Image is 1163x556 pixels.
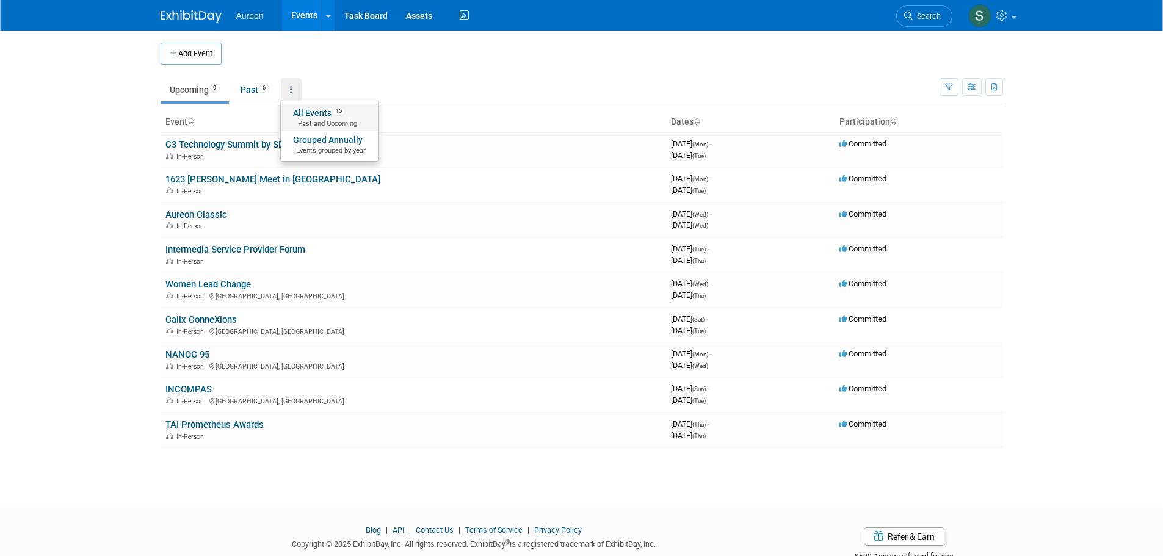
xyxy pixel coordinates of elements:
[692,211,708,218] span: (Wed)
[165,244,305,255] a: Intermedia Service Provider Forum
[692,246,706,253] span: (Tue)
[692,141,708,148] span: (Mon)
[839,314,886,323] span: Committed
[231,78,278,101] a: Past6
[166,222,173,228] img: In-Person Event
[236,11,264,21] span: Aureon
[176,153,208,161] span: In-Person
[692,176,708,182] span: (Mon)
[706,314,708,323] span: -
[710,174,712,183] span: -
[671,326,706,335] span: [DATE]
[176,433,208,441] span: In-Person
[671,209,712,218] span: [DATE]
[692,351,708,358] span: (Mon)
[534,525,582,535] a: Privacy Policy
[176,222,208,230] span: In-Person
[259,84,269,93] span: 6
[176,328,208,336] span: In-Person
[165,291,661,300] div: [GEOGRAPHIC_DATA], [GEOGRAPHIC_DATA]
[166,433,173,439] img: In-Person Event
[166,292,173,298] img: In-Person Event
[708,384,709,393] span: -
[692,292,706,299] span: (Thu)
[166,187,173,193] img: In-Person Event
[165,139,363,150] a: C3 Technology Summit by SDN Communications
[692,222,708,229] span: (Wed)
[839,384,886,393] span: Committed
[366,525,381,535] a: Blog
[165,419,264,430] a: TAI Prometheus Awards
[165,174,380,185] a: 1623 [PERSON_NAME] Meet in [GEOGRAPHIC_DATA]
[176,397,208,405] span: In-Person
[187,117,194,126] a: Sort by Event Name
[692,363,708,369] span: (Wed)
[165,326,661,336] div: [GEOGRAPHIC_DATA], [GEOGRAPHIC_DATA]
[165,361,661,370] div: [GEOGRAPHIC_DATA], [GEOGRAPHIC_DATA]
[161,536,788,550] div: Copyright © 2025 ExhibitDay, Inc. All rights reserved. ExhibitDay is a registered trademark of Ex...
[671,314,708,323] span: [DATE]
[161,43,222,65] button: Add Event
[839,244,886,253] span: Committed
[524,525,532,535] span: |
[293,146,366,156] span: Events grouped by year
[671,220,708,229] span: [DATE]
[455,525,463,535] span: |
[671,349,712,358] span: [DATE]
[176,258,208,265] span: In-Person
[671,361,708,370] span: [DATE]
[835,112,1003,132] th: Participation
[332,107,346,116] span: 15
[666,112,835,132] th: Dates
[896,5,952,27] a: Search
[839,279,886,288] span: Committed
[968,4,991,27] img: Sophia Millang
[166,258,173,264] img: In-Person Event
[839,174,886,183] span: Committed
[692,187,706,194] span: (Tue)
[671,419,709,428] span: [DATE]
[161,10,222,23] img: ExhibitDay
[505,538,510,545] sup: ®
[281,131,378,158] a: Grouped AnnuallyEvents grouped by year
[671,151,706,160] span: [DATE]
[692,258,706,264] span: (Thu)
[839,419,886,428] span: Committed
[166,328,173,334] img: In-Person Event
[176,292,208,300] span: In-Person
[465,525,523,535] a: Terms of Service
[383,525,391,535] span: |
[913,12,941,21] span: Search
[671,244,709,253] span: [DATE]
[165,314,237,325] a: Calix ConneXions
[176,187,208,195] span: In-Person
[166,363,173,369] img: In-Person Event
[671,431,706,440] span: [DATE]
[692,433,706,439] span: (Thu)
[671,186,706,195] span: [DATE]
[710,139,712,148] span: -
[710,209,712,218] span: -
[692,281,708,287] span: (Wed)
[710,279,712,288] span: -
[293,119,366,129] span: Past and Upcoming
[692,421,706,428] span: (Thu)
[708,244,709,253] span: -
[839,139,886,148] span: Committed
[165,279,251,290] a: Women Lead Change
[671,174,712,183] span: [DATE]
[176,363,208,370] span: In-Person
[692,316,705,323] span: (Sat)
[671,291,706,300] span: [DATE]
[406,525,414,535] span: |
[165,349,209,360] a: NANOG 95
[393,525,404,535] a: API
[692,397,706,404] span: (Tue)
[165,209,227,220] a: Aureon Classic
[161,78,229,101] a: Upcoming9
[694,117,700,126] a: Sort by Start Date
[209,84,220,93] span: 9
[281,104,378,131] a: All Events15 Past and Upcoming
[710,349,712,358] span: -
[692,328,706,334] span: (Tue)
